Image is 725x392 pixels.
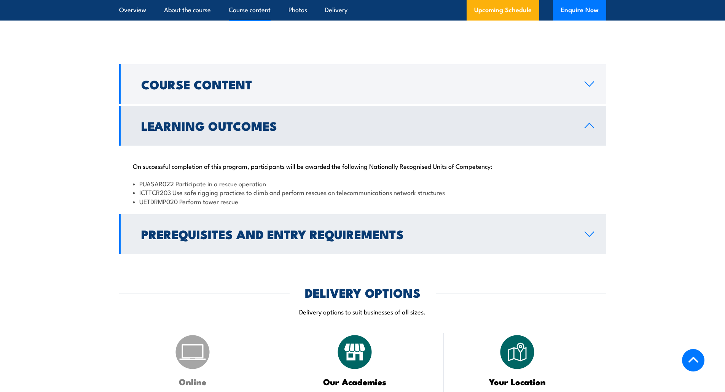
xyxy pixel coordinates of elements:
[119,106,606,146] a: Learning Outcomes
[133,162,593,170] p: On successful completion of this program, participants will be awarded the following Nationally R...
[133,188,593,197] li: ICTTCR203 Use safe rigging practices to climb and perform rescues on telecommunications network s...
[141,120,572,131] h2: Learning Outcomes
[300,377,410,386] h3: Our Academies
[133,179,593,188] li: PUASAR022 Participate in a rescue operation
[119,64,606,104] a: Course Content
[305,287,421,298] h2: DELIVERY OPTIONS
[141,229,572,239] h2: Prerequisites and Entry Requirements
[463,377,572,386] h3: Your Location
[141,79,572,89] h2: Course Content
[119,307,606,316] p: Delivery options to suit businesses of all sizes.
[138,377,247,386] h3: Online
[119,214,606,254] a: Prerequisites and Entry Requirements
[133,197,593,206] li: UETDRMP020 Perform tower rescue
